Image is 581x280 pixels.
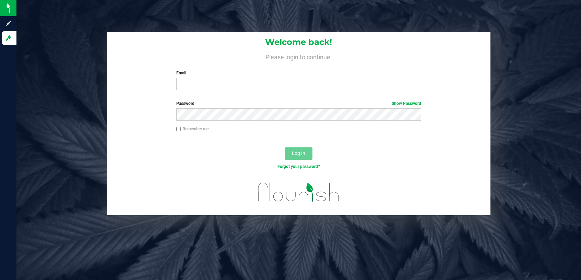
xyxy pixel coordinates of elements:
[251,177,346,208] img: flourish_logo.svg
[392,101,421,106] a: Show Password
[5,20,12,27] inline-svg: Sign up
[176,101,194,106] span: Password
[5,35,12,41] inline-svg: Log in
[285,147,312,160] button: Log In
[176,126,209,132] label: Remember me
[292,150,305,156] span: Log In
[107,38,490,47] h1: Welcome back!
[107,52,490,60] h4: Please login to continue.
[277,164,320,169] a: Forgot your password?
[176,127,181,132] input: Remember me
[176,70,422,76] label: Email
